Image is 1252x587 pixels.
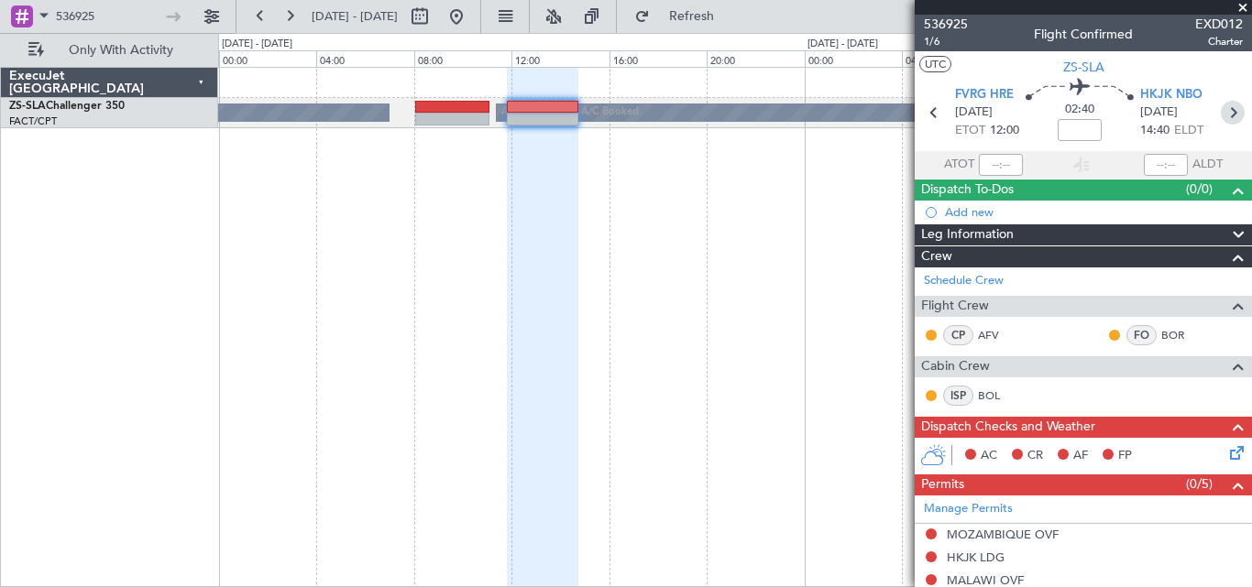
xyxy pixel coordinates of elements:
div: 12:00 [511,50,609,67]
div: [DATE] - [DATE] [222,37,292,52]
a: Schedule Crew [924,272,1004,290]
span: EXD012 [1195,15,1243,34]
div: 08:00 [414,50,511,67]
button: Refresh [626,2,736,31]
span: CR [1027,447,1043,465]
span: 536925 [924,15,968,34]
div: 00:00 [805,50,902,67]
span: 14:40 [1140,122,1170,140]
span: Cabin Crew [921,356,990,377]
div: 20:00 [707,50,804,67]
span: [DATE] [955,103,993,122]
span: AC [981,447,997,465]
div: 04:00 [902,50,999,67]
a: FACT/CPT [9,114,57,128]
span: (0/5) [1186,474,1213,494]
span: (0/0) [1186,179,1213,199]
button: Only With Activity [20,36,199,65]
span: FVRG HRE [955,86,1014,104]
span: ETOT [955,122,985,140]
div: Add new [945,204,1243,220]
span: HKJK NBO [1140,86,1203,104]
button: UTC [919,56,951,72]
span: Permits [921,474,964,495]
div: 00:00 [219,50,316,67]
div: 04:00 [316,50,413,67]
a: ZS-SLAChallenger 350 [9,101,125,112]
span: AF [1073,447,1088,465]
a: BOR [1161,327,1203,343]
span: [DATE] - [DATE] [312,8,398,25]
input: --:-- [979,154,1023,176]
span: ZS-SLA [1063,58,1104,77]
span: 12:00 [990,122,1019,140]
span: Charter [1195,34,1243,49]
div: CP [943,325,973,345]
a: BOL [978,387,1019,404]
span: [DATE] [1140,103,1178,122]
div: FO [1126,325,1157,345]
span: 1/6 [924,34,968,49]
span: Flight Crew [921,296,989,317]
span: Refresh [653,10,730,23]
span: ELDT [1174,122,1203,140]
div: [DATE] - [DATE] [807,37,878,52]
a: Manage Permits [924,500,1013,518]
span: Only With Activity [48,44,193,57]
span: Dispatch Checks and Weather [921,417,1095,438]
input: Trip Number [56,3,161,30]
span: Crew [921,246,952,267]
a: AFV [978,327,1019,343]
span: ALDT [1192,156,1223,174]
span: ATOT [944,156,974,174]
span: FP [1118,447,1132,465]
span: 02:40 [1065,101,1094,119]
span: Leg Information [921,224,1014,245]
span: Dispatch To-Dos [921,179,1014,201]
div: HKJK LDG [947,549,1005,565]
div: A/C Booked [581,99,639,126]
div: A/C Booked [501,99,559,126]
span: ZS-SLA [9,101,46,112]
div: ISP [943,386,973,406]
div: 16:00 [610,50,707,67]
div: MOZAMBIQUE OVF [947,527,1059,542]
div: Flight Confirmed [1034,25,1133,44]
